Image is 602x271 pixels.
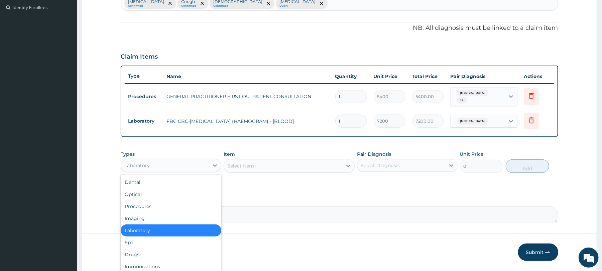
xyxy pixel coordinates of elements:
label: Types [121,151,135,157]
small: Confirmed [181,4,196,8]
button: Submit [518,244,558,261]
div: Minimize live chat window [110,3,126,19]
label: Pair Diagnosis [357,151,391,157]
span: We're online! [39,84,92,152]
td: Laboratory [125,115,163,127]
img: d_794563401_company_1708531726252_794563401 [12,33,27,50]
div: Dental [121,176,221,188]
th: Name [163,70,332,83]
th: Quantity [332,70,370,83]
p: NB: All diagnosis must be linked to a claim item [121,24,558,32]
td: FBC CBC-[MEDICAL_DATA] (HAEMOGRAM) - [BLOOD] [163,115,332,128]
div: Spa [121,236,221,249]
span: + 2 [457,97,467,104]
div: Optical [121,188,221,200]
div: Laboratory [124,162,150,169]
small: Confirmed [128,4,164,8]
div: Drugs [121,249,221,261]
td: Procedures [125,90,163,103]
small: Confirmed [213,4,262,8]
span: remove selection option [319,0,325,6]
div: Procedures [121,200,221,212]
th: Pair Diagnosis [447,70,521,83]
div: Chat with us now [35,38,112,46]
span: remove selection option [167,0,173,6]
span: remove selection option [199,0,205,6]
div: Select Diagnosis [361,162,400,169]
th: Unit Price [370,70,409,83]
button: Add [506,159,550,173]
span: [MEDICAL_DATA] [457,90,488,96]
div: Select Item [227,162,254,169]
td: GENERAL PRACTITIONER FIRST OUTPATIENT CONSULTATION [163,90,332,103]
th: Actions [521,70,554,83]
div: Imaging [121,212,221,224]
span: [MEDICAL_DATA] [457,118,488,125]
label: Unit Price [460,151,484,157]
label: Comment [121,197,558,203]
label: Item [224,151,235,157]
textarea: Type your message and hit 'Enter' [3,183,127,206]
th: Type [125,70,163,82]
small: Query [279,4,316,8]
span: remove selection option [265,0,271,6]
th: Total Price [409,70,447,83]
h3: Claim Items [121,53,158,61]
div: Laboratory [121,224,221,236]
